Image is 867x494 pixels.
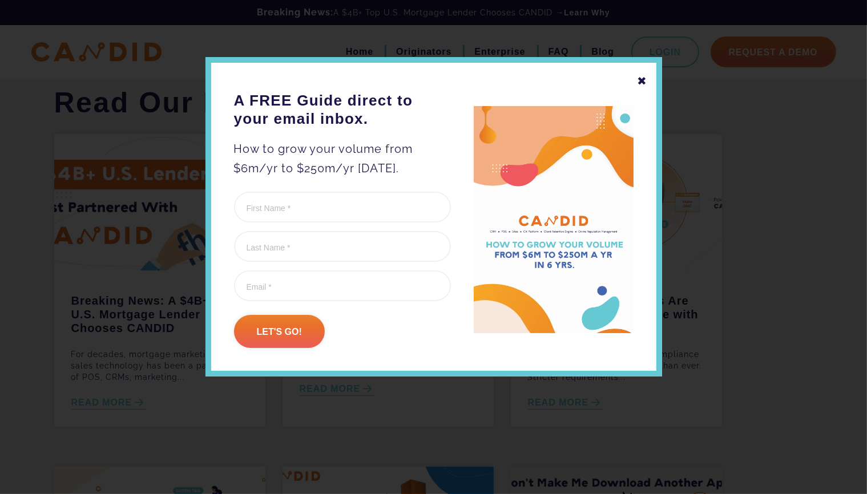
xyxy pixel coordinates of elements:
[474,106,634,334] img: A FREE Guide direct to your email inbox.
[234,231,451,262] input: Last Name *
[234,91,451,128] h3: A FREE Guide direct to your email inbox.
[234,270,451,301] input: Email *
[638,71,648,91] div: ✖
[234,315,325,348] input: Let's go!
[234,139,451,178] p: How to grow your volume from $6m/yr to $250m/yr [DATE].
[234,192,451,222] input: First Name *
